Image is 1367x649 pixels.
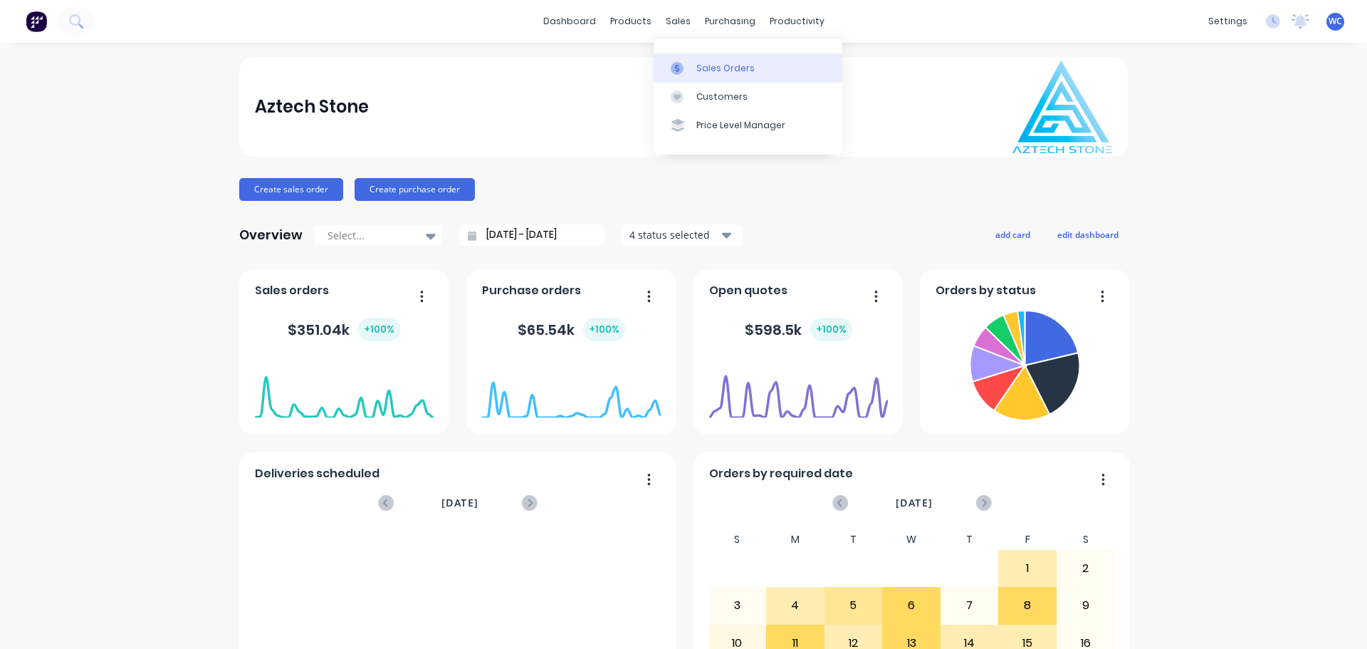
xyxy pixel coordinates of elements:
div: 4 [767,588,824,623]
span: Purchase orders [482,282,581,299]
button: add card [986,225,1039,244]
a: Sales Orders [654,53,842,82]
div: S [708,529,767,550]
div: productivity [763,11,832,32]
div: Price Level Manager [696,119,785,132]
div: 7 [941,588,998,623]
button: Create purchase order [355,178,475,201]
div: + 100 % [583,318,625,341]
div: 9 [1057,588,1114,623]
div: 1 [999,551,1056,586]
span: [DATE] [896,495,933,511]
div: Sales Orders [696,62,755,75]
div: $ 65.54k [518,318,625,341]
div: + 100 % [810,318,852,341]
img: Aztech Stone [1012,61,1112,153]
div: W [882,529,941,550]
span: Open quotes [709,282,787,299]
span: Orders by required date [709,465,853,482]
div: T [824,529,883,550]
div: $ 598.5k [745,318,852,341]
div: T [941,529,999,550]
div: $ 351.04k [288,318,400,341]
div: S [1057,529,1115,550]
span: WC [1329,15,1342,28]
img: Factory [26,11,47,32]
div: sales [659,11,698,32]
span: [DATE] [441,495,478,511]
button: edit dashboard [1048,225,1128,244]
button: Create sales order [239,178,343,201]
div: Aztech Stone [255,93,369,121]
span: Orders by status [936,282,1036,299]
div: Overview [239,221,303,249]
a: Price Level Manager [654,111,842,140]
div: 8 [999,588,1056,623]
div: 2 [1057,551,1114,586]
div: 6 [883,588,940,623]
div: + 100 % [358,318,400,341]
div: 4 status selected [629,227,719,242]
div: purchasing [698,11,763,32]
span: Deliveries scheduled [255,465,379,482]
div: F [998,529,1057,550]
div: 3 [709,588,766,623]
div: M [766,529,824,550]
div: 5 [825,588,882,623]
a: Customers [654,83,842,111]
span: Sales orders [255,282,329,299]
button: 4 status selected [622,224,743,246]
a: dashboard [536,11,603,32]
div: settings [1201,11,1255,32]
div: Customers [696,90,748,103]
div: products [603,11,659,32]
